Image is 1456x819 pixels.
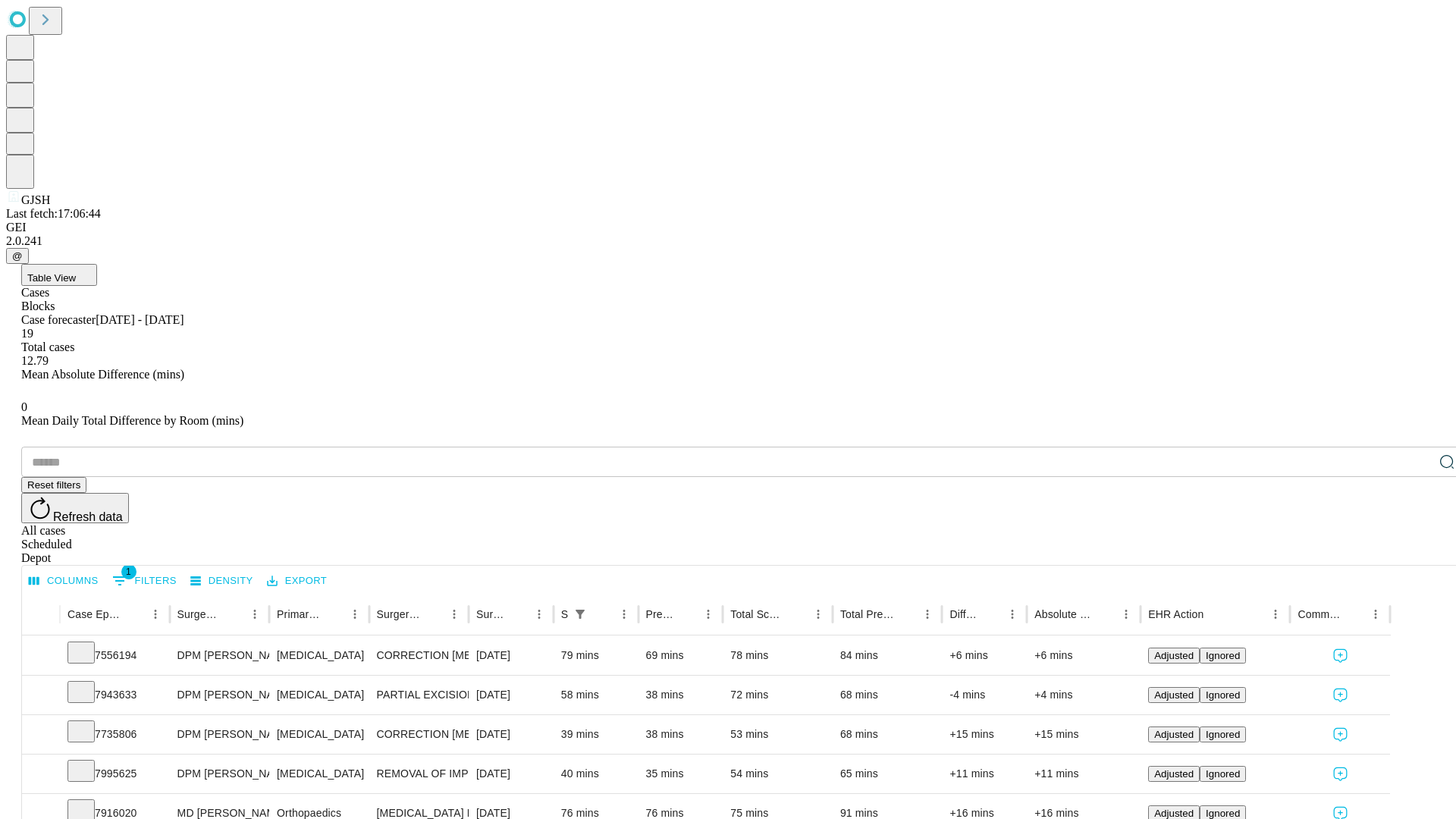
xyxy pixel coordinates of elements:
[840,676,935,714] div: 68 mins
[1148,648,1200,664] button: Adjusted
[30,682,52,709] button: Expand
[53,510,123,523] span: Refresh data
[613,604,635,625] button: Menu
[25,570,102,593] button: Select columns
[730,608,785,620] div: Total Scheduled Duration
[244,604,265,625] button: Menu
[570,604,591,625] button: Show filters
[1200,687,1246,703] button: Ignored
[30,761,52,788] button: Expand
[263,570,331,593] button: Export
[476,755,546,793] div: [DATE]
[6,221,1450,234] div: GEI
[67,715,162,754] div: 7735806
[323,604,344,625] button: Sort
[444,604,465,625] button: Menu
[96,313,184,326] span: [DATE] - [DATE]
[1034,715,1133,754] div: +15 mins
[277,608,321,620] div: Primary Service
[840,636,935,675] div: 84 mins
[698,604,719,625] button: Menu
[1148,608,1203,620] div: EHR Action
[21,354,49,367] span: 12.79
[6,248,29,264] button: @
[507,604,529,625] button: Sort
[840,755,935,793] div: 65 mins
[422,604,444,625] button: Sort
[561,676,631,714] div: 58 mins
[646,715,716,754] div: 38 mins
[1200,648,1246,664] button: Ignored
[21,477,86,493] button: Reset filters
[21,368,184,381] span: Mean Absolute Difference (mins)
[1205,604,1226,625] button: Sort
[1148,766,1200,782] button: Adjusted
[730,755,825,793] div: 54 mins
[730,636,825,675] div: 78 mins
[124,604,145,625] button: Sort
[67,608,122,620] div: Case Epic Id
[27,272,76,284] span: Table View
[1200,726,1246,742] button: Ignored
[27,479,80,491] span: Reset filters
[377,636,461,675] div: CORRECTION [MEDICAL_DATA], DOUBLE [MEDICAL_DATA]
[1206,650,1240,661] span: Ignored
[570,604,591,625] div: 1 active filter
[529,604,550,625] button: Menu
[177,636,262,675] div: DPM [PERSON_NAME] [PERSON_NAME]
[1034,636,1133,675] div: +6 mins
[377,715,461,754] div: CORRECTION [MEDICAL_DATA]
[1034,608,1093,620] div: Absolute Difference
[1154,729,1194,740] span: Adjusted
[730,676,825,714] div: 72 mins
[561,755,631,793] div: 40 mins
[277,636,361,675] div: [MEDICAL_DATA]
[177,755,262,793] div: DPM [PERSON_NAME] [PERSON_NAME]
[646,676,716,714] div: 38 mins
[21,264,97,286] button: Table View
[1148,726,1200,742] button: Adjusted
[21,193,50,206] span: GJSH
[21,327,33,340] span: 19
[377,676,461,714] div: PARTIAL EXCISION PHALANX OF TOE
[981,604,1002,625] button: Sort
[476,608,506,620] div: Surgery Date
[21,313,96,326] span: Case forecaster
[67,676,162,714] div: 7943633
[1200,766,1246,782] button: Ignored
[1154,808,1194,819] span: Adjusted
[1365,604,1386,625] button: Menu
[223,604,244,625] button: Sort
[177,608,221,620] div: Surgeon Name
[1206,768,1240,780] span: Ignored
[949,755,1019,793] div: +11 mins
[786,604,808,625] button: Sort
[12,250,23,262] span: @
[1034,676,1133,714] div: +4 mins
[646,636,716,675] div: 69 mins
[277,715,361,754] div: [MEDICAL_DATA]
[730,715,825,754] div: 53 mins
[21,493,129,523] button: Refresh data
[676,604,698,625] button: Sort
[1154,689,1194,701] span: Adjusted
[1206,808,1240,819] span: Ignored
[1206,689,1240,701] span: Ignored
[561,715,631,754] div: 39 mins
[840,608,895,620] div: Total Predicted Duration
[177,676,262,714] div: DPM [PERSON_NAME] [PERSON_NAME]
[1298,608,1341,620] div: Comments
[646,755,716,793] div: 35 mins
[561,608,568,620] div: Scheduled In Room Duration
[1116,604,1137,625] button: Menu
[949,676,1019,714] div: -4 mins
[476,636,546,675] div: [DATE]
[145,604,166,625] button: Menu
[6,207,101,220] span: Last fetch: 17:06:44
[277,755,361,793] div: [MEDICAL_DATA]
[1148,687,1200,703] button: Adjusted
[917,604,938,625] button: Menu
[277,676,361,714] div: [MEDICAL_DATA]
[344,604,366,625] button: Menu
[896,604,917,625] button: Sort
